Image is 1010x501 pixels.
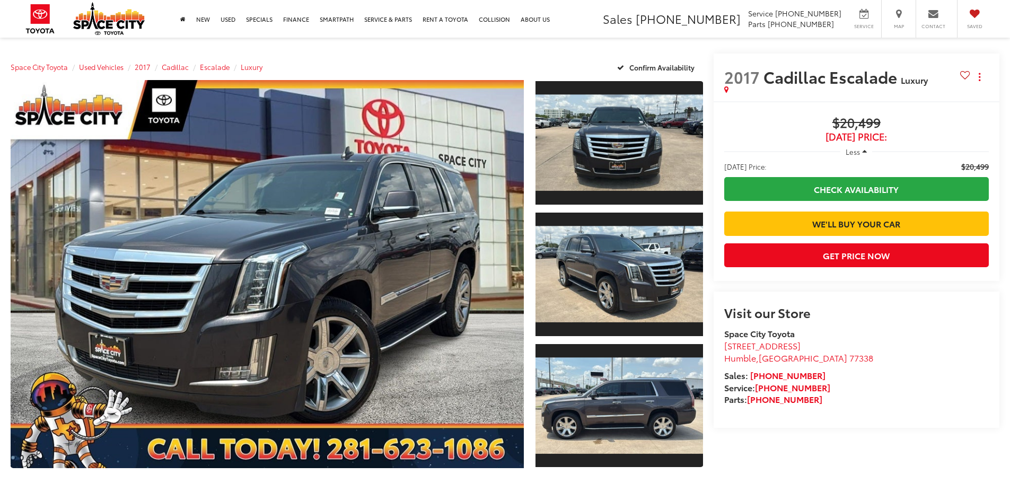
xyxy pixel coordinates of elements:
[724,177,989,201] a: Check Availability
[724,351,756,364] span: Humble
[724,116,989,131] span: $20,499
[533,357,704,453] img: 2017 Cadillac Escalade Luxury
[724,381,830,393] strong: Service:
[11,62,68,72] a: Space City Toyota
[636,10,741,27] span: [PHONE_NUMBER]
[963,23,986,30] span: Saved
[535,212,703,337] a: Expand Photo 2
[748,19,766,29] span: Parts
[921,23,945,30] span: Contact
[724,327,795,339] strong: Space City Toyota
[724,369,748,381] span: Sales:
[603,10,633,27] span: Sales
[750,369,825,381] a: [PHONE_NUMBER]
[887,23,910,30] span: Map
[852,23,876,30] span: Service
[747,393,822,405] a: [PHONE_NUMBER]
[724,351,873,364] span: ,
[724,339,801,351] span: [STREET_ADDRESS]
[724,305,989,319] h2: Visit our Store
[759,351,847,364] span: [GEOGRAPHIC_DATA]
[775,8,841,19] span: [PHONE_NUMBER]
[162,62,189,72] a: Cadillac
[724,131,989,142] span: [DATE] Price:
[724,339,873,364] a: [STREET_ADDRESS] Humble,[GEOGRAPHIC_DATA] 77338
[533,95,704,191] img: 2017 Cadillac Escalade Luxury
[535,343,703,469] a: Expand Photo 3
[200,62,230,72] a: Escalade
[73,2,145,35] img: Space City Toyota
[135,62,151,72] a: 2017
[724,65,760,88] span: 2017
[535,80,703,206] a: Expand Photo 1
[241,62,262,72] a: Luxury
[11,80,524,468] a: Expand Photo 0
[755,381,830,393] a: [PHONE_NUMBER]
[724,161,767,172] span: [DATE] Price:
[768,19,834,29] span: [PHONE_NUMBER]
[5,78,529,470] img: 2017 Cadillac Escalade Luxury
[961,161,989,172] span: $20,499
[724,212,989,235] a: We'll Buy Your Car
[748,8,773,19] span: Service
[724,243,989,267] button: Get Price Now
[763,65,901,88] span: Cadillac Escalade
[970,67,989,86] button: Actions
[849,351,873,364] span: 77338
[840,142,872,161] button: Less
[901,74,928,86] span: Luxury
[611,58,703,76] button: Confirm Availability
[79,62,124,72] a: Used Vehicles
[629,63,695,72] span: Confirm Availability
[533,226,704,322] img: 2017 Cadillac Escalade Luxury
[846,147,860,156] span: Less
[724,393,822,405] strong: Parts:
[979,73,980,81] span: dropdown dots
